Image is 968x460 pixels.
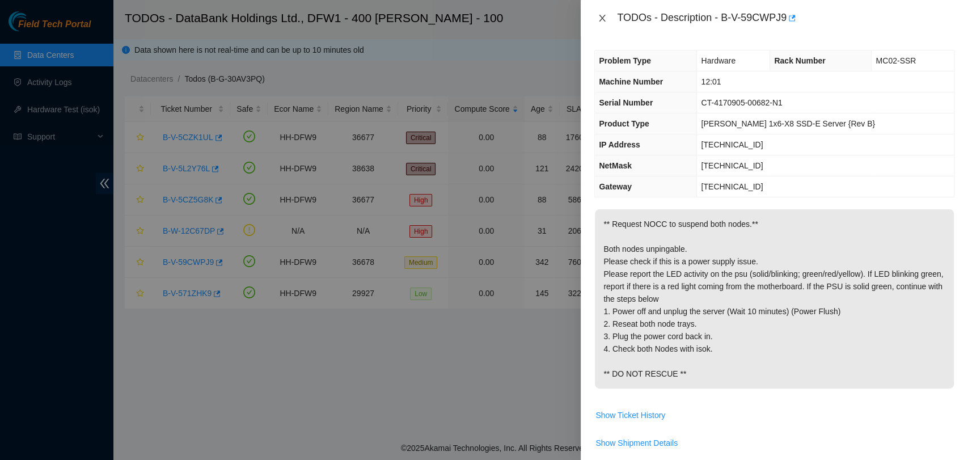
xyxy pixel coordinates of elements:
span: IP Address [599,140,640,149]
span: Product Type [599,119,649,128]
button: Show Ticket History [595,406,666,424]
span: [PERSON_NAME] 1x6-X8 SSD-E Server {Rev B} [701,119,875,128]
span: Rack Number [774,56,825,65]
span: Show Ticket History [595,409,665,421]
span: [TECHNICAL_ID] [701,182,763,191]
span: Show Shipment Details [595,437,678,449]
span: CT-4170905-00682-N1 [701,98,782,107]
p: ** Request NOCC to suspend both nodes.** Both nodes unpingable. Please check if this is a power s... [595,209,954,389]
button: Close [594,13,610,24]
span: Serial Number [599,98,653,107]
button: Show Shipment Details [595,434,678,452]
span: 12:01 [701,77,721,86]
span: MC02-SSR [876,56,916,65]
span: Problem Type [599,56,651,65]
span: Machine Number [599,77,663,86]
span: Hardware [701,56,735,65]
span: Gateway [599,182,632,191]
span: [TECHNICAL_ID] [701,140,763,149]
span: [TECHNICAL_ID] [701,161,763,170]
span: close [598,14,607,23]
div: TODOs - Description - B-V-59CWPJ9 [617,9,954,27]
span: NetMask [599,161,632,170]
